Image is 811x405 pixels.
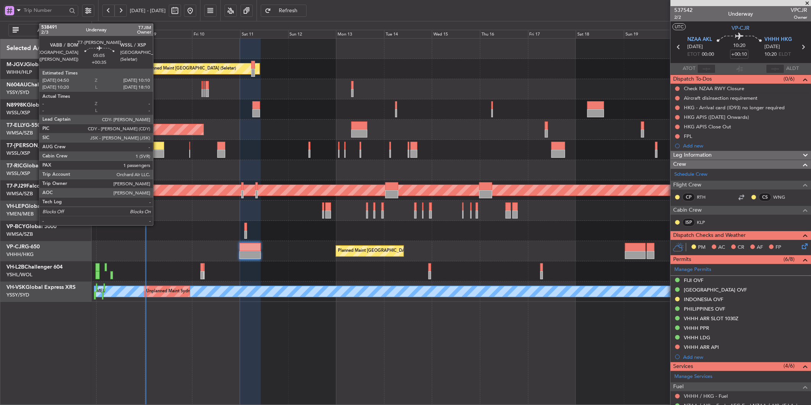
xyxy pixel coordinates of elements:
[261,5,307,17] button: Refresh
[528,30,576,39] div: Fri 17
[674,6,693,14] span: 537542
[733,42,745,50] span: 10:20
[729,10,753,18] div: Underway
[779,51,791,58] span: ELDT
[673,382,683,391] span: Fuel
[673,362,693,371] span: Services
[96,30,144,39] div: Wed 8
[144,30,192,39] div: Thu 9
[6,231,33,238] a: WMSA/SZB
[6,183,26,189] span: T7-PJ29
[6,285,26,290] span: VH-VSK
[757,244,763,251] span: AF
[673,181,701,190] span: Flight Crew
[6,109,30,116] a: WSSL/XSP
[384,30,432,39] div: Tue 14
[786,65,799,73] span: ALDT
[684,334,710,341] div: VHHH LDG
[6,244,40,249] a: VP-CJRG-650
[6,224,57,229] a: VP-BCYGlobal 5000
[6,163,54,168] a: T7-RICGlobal 6000
[673,75,712,84] span: Dispatch To-Dos
[6,130,33,136] a: WMSA/SZB
[683,143,807,149] div: Add new
[684,393,728,399] a: VHHH / HKG - Fuel
[682,218,695,227] div: ISP
[698,244,706,251] span: PM
[93,23,106,29] div: [DATE]
[6,190,33,197] a: WMSA/SZB
[732,24,750,32] span: VP-CJR
[6,143,89,148] a: T7-[PERSON_NAME]Global 7500
[684,133,692,139] div: FPL
[336,30,384,39] div: Mon 13
[288,30,336,39] div: Sun 12
[96,286,105,297] div: MEL
[6,183,52,189] a: T7-PJ29Falcon 7X
[192,30,240,39] div: Fri 10
[6,102,58,108] a: N8998KGlobal 6000
[684,123,731,130] div: HKG APIS Close Out
[673,231,746,240] span: Dispatch Checks and Weather
[684,277,703,283] div: FIJI OVF
[6,69,32,76] a: WIHH/HLP
[684,315,738,322] div: VHHH ARR SLOT 1030Z
[6,204,56,209] a: VH-LEPGlobal 6000
[683,354,807,360] div: Add new
[702,51,714,58] span: 00:00
[684,325,709,331] div: VHHH PPR
[98,104,188,115] div: Planned Maint [GEOGRAPHIC_DATA] (Seletar)
[764,36,792,44] span: VHHH HKG
[784,362,795,370] span: (4/6)
[775,244,781,251] span: FP
[718,244,725,251] span: AC
[791,14,807,21] span: Owner
[6,82,66,87] a: N604AUChallenger 604
[673,151,712,160] span: Leg Information
[6,271,32,278] a: YSHL/WOL
[673,255,691,264] span: Permits
[24,5,67,16] input: Trip Number
[784,255,795,263] span: (6/8)
[684,306,725,312] div: PHILIPPINES OVF
[6,123,26,128] span: T7-ELLY
[240,30,288,39] div: Sat 11
[6,251,34,258] a: VHHH/HKG
[6,224,26,229] span: VP-BCY
[576,30,624,39] div: Sat 18
[674,14,693,21] span: 2/2
[8,24,83,36] button: All Aircraft
[759,193,771,201] div: CS
[674,373,712,381] a: Manage Services
[6,89,29,96] a: YSSY/SYD
[674,171,708,178] a: Schedule Crew
[764,51,777,58] span: 10:20
[6,244,25,249] span: VP-CJR
[738,244,744,251] span: CR
[6,62,57,67] a: M-JGVJGlobal 5000
[338,245,465,257] div: Planned Maint [GEOGRAPHIC_DATA] ([GEOGRAPHIC_DATA] Intl)
[784,75,795,83] span: (0/6)
[146,63,236,75] div: Planned Maint [GEOGRAPHIC_DATA] (Seletar)
[6,264,24,270] span: VH-L2B
[673,160,686,169] span: Crew
[6,211,34,217] a: YMEN/MEB
[20,28,80,33] span: All Aircraft
[672,23,686,30] button: UTC
[6,62,26,67] span: M-JGVJ
[130,7,166,14] span: [DATE] - [DATE]
[6,123,40,128] a: T7-ELLYG-550
[684,296,723,303] div: INDONESIA OVF
[697,219,714,226] a: KLP
[6,170,30,177] a: WSSL/XSP
[682,193,695,201] div: CP
[687,51,700,58] span: ETOT
[674,266,711,274] a: Manage Permits
[684,85,744,92] div: Check NZAA RWY Closure
[683,65,695,73] span: ATOT
[673,206,702,215] span: Cabin Crew
[146,286,240,297] div: Unplanned Maint Sydney ([PERSON_NAME] Intl)
[684,95,758,101] div: Aircraft disinsection requirement
[6,143,58,148] span: T7-[PERSON_NAME]
[791,6,807,14] span: VPCJR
